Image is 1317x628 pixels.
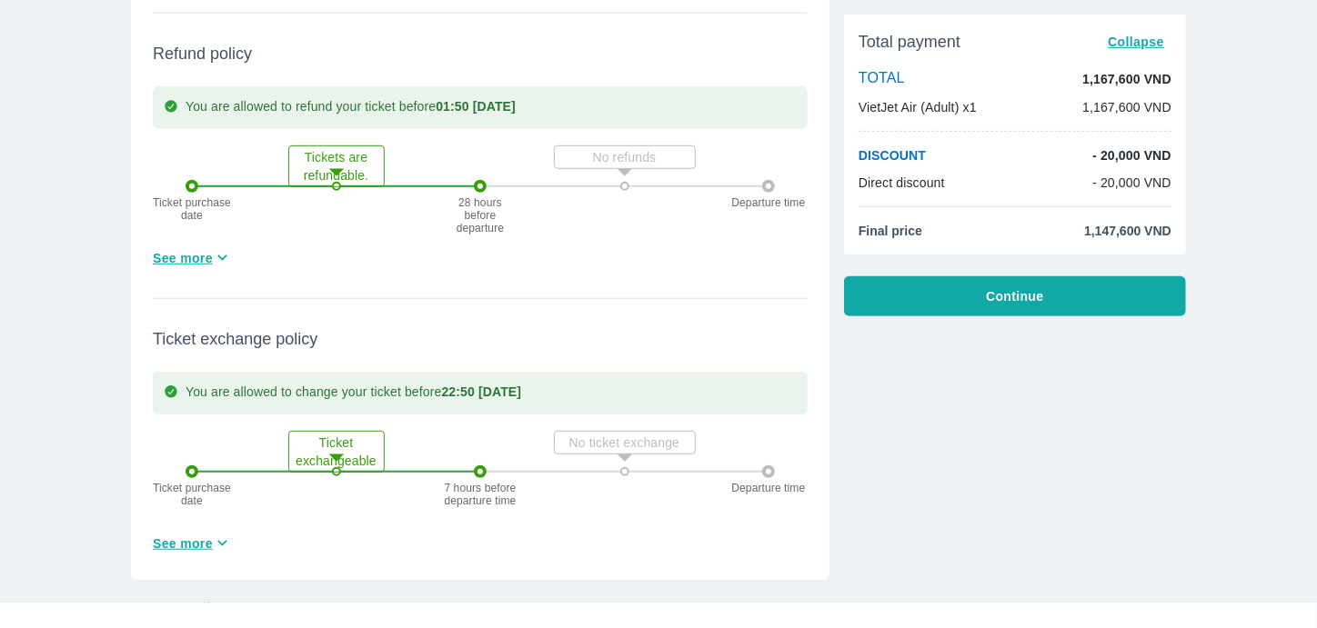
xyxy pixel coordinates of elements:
[153,45,252,63] font: Refund policy
[146,243,239,273] button: See more
[1082,72,1171,86] font: 1,167,600 VND
[153,196,231,222] font: Ticket purchase date
[153,536,213,551] font: See more
[445,482,517,507] font: 7 hours before departure time
[986,289,1043,304] font: Continue
[859,175,945,190] font: Direct discount
[1092,175,1097,190] font: -
[186,384,442,399] font: You are allowed to change your ticket before
[844,276,1186,316] button: Continue
[153,251,213,265] font: See more
[732,196,806,209] font: Departure time
[146,528,239,558] button: See more
[1082,100,1171,115] font: 1,167,600 VND
[1084,224,1171,238] font: 1,147,600 VND
[859,33,960,51] font: Total payment
[304,150,369,183] font: Tickets are refundable.
[186,99,436,114] font: You are allowed to refund your ticket before
[859,70,905,85] font: TOTAL
[859,148,926,163] font: DISCOUNT
[436,99,516,114] font: 01:50 [DATE]
[569,435,679,450] font: No ticket exchange
[1108,35,1164,49] font: Collapse
[457,196,504,234] font: 28 hours before departure
[153,330,317,348] font: Ticket exchange policy
[593,150,657,164] font: No refunds
[859,224,922,238] font: Final price
[732,482,806,494] font: Departure time
[1101,29,1171,55] button: Collapse
[296,435,377,468] font: Ticket exchangeable
[442,384,522,399] font: 22:50 [DATE]
[153,482,231,507] font: Ticket purchase date
[859,100,977,115] font: VietJet Air (Adult) x1
[1101,175,1171,190] font: 20,000 VND
[1092,148,1097,163] font: -
[1101,148,1171,163] font: 20,000 VND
